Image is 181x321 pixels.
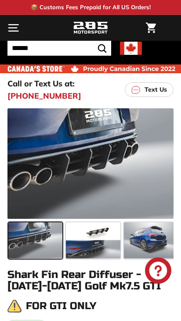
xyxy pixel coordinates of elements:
inbox-online-store-chat: Shopify online store chat [142,257,174,286]
p: Text Us [145,85,167,94]
a: [PHONE_NUMBER] [7,90,81,102]
a: Text Us [125,82,174,97]
h1: Shark Fin Rear Diffuser - [DATE]-[DATE] Golf Mk7.5 GTI [7,269,174,292]
a: Cart [141,15,160,40]
p: 📦 Customs Fees Prepaid for All US Orders! [31,3,151,12]
p: Call or Text Us at: [7,78,75,89]
h3: For GTI only [26,300,96,311]
img: Logo_285_Motorsport_areodynamics_components [73,21,108,36]
input: Search [7,41,111,56]
img: warning.png [7,299,22,313]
